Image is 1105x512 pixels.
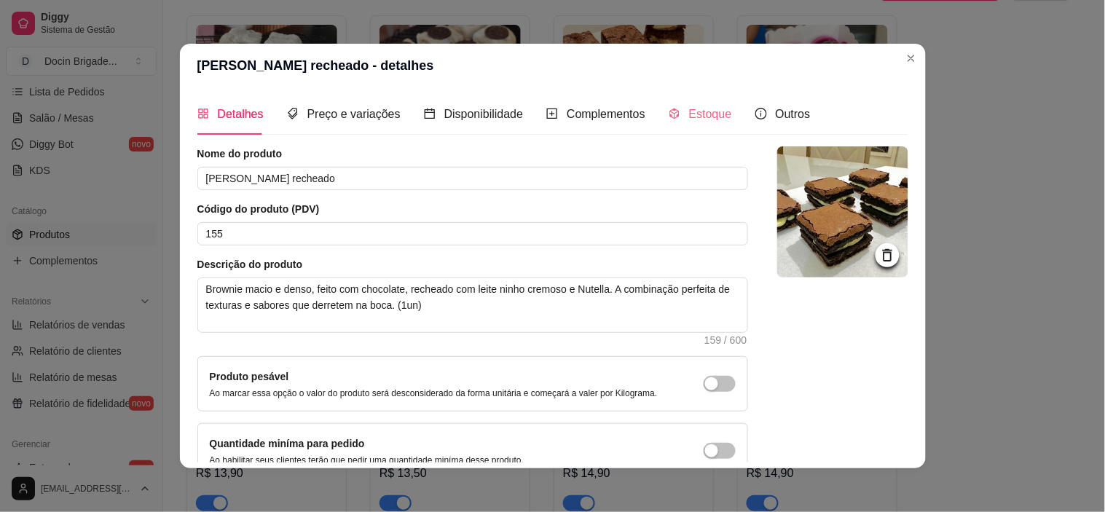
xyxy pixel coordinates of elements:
[755,108,767,119] span: info-circle
[197,108,209,119] span: appstore
[210,454,524,466] p: Ao habilitar seus clientes terão que pedir uma quantidade miníma desse produto.
[689,108,732,120] span: Estoque
[307,108,401,120] span: Preço e variações
[197,167,748,190] input: Ex.: Hamburguer de costela
[180,44,926,87] header: [PERSON_NAME] recheado - detalhes
[210,387,658,399] p: Ao marcar essa opção o valor do produto será desconsiderado da forma unitária e começará a valer ...
[197,146,748,161] article: Nome do produto
[197,202,748,216] article: Código do produto (PDV)
[669,108,680,119] span: code-sandbox
[776,108,811,120] span: Outros
[197,257,748,272] article: Descrição do produto
[567,108,645,120] span: Complementos
[198,278,747,332] textarea: Brownie macio e denso, feito com chocolate, recheado com leite ninho cremoso e Nutella. A combina...
[287,108,299,119] span: tags
[546,108,558,119] span: plus-square
[444,108,524,120] span: Disponibilidade
[424,108,436,119] span: calendar
[218,108,264,120] span: Detalhes
[210,438,365,449] label: Quantidade miníma para pedido
[900,47,923,70] button: Close
[197,222,748,245] input: Ex.: 123
[210,371,289,382] label: Produto pesável
[777,146,908,277] img: logo da loja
